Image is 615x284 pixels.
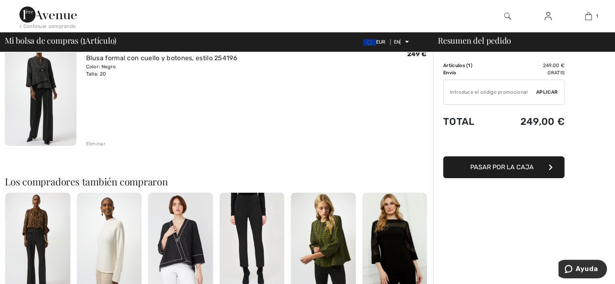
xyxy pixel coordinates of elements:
a: Iniciar sesión [538,11,558,21]
font: 249 € [407,50,427,58]
font: EUR [376,39,386,45]
font: Resumen del pedido [438,35,511,46]
font: Los compradores también compraron [5,175,168,188]
font: 249,00 € [543,63,564,68]
font: < Continuar comprando [19,23,76,29]
img: Blusa formal con cuello y botones, estilo 254196 [5,39,76,146]
iframe: Obre un giny on podeu trobar més informació [558,260,607,280]
font: EN [394,39,400,45]
font: Color: Negro [86,64,116,69]
font: 1 [468,63,470,68]
img: Euro [363,39,376,46]
img: Avenida 1ère [19,6,77,23]
font: ) [471,63,472,68]
font: Envío [443,70,456,76]
img: Mi información [545,11,552,21]
font: Artículos ( [443,63,468,68]
a: 1 [569,11,608,21]
font: Aplicar [536,89,558,95]
font: Eliminar [86,141,106,147]
font: 1 [82,32,85,46]
img: buscar en el sitio web [504,11,511,21]
font: Total [443,116,475,127]
font: 1 [596,13,598,19]
iframe: PayPal [443,135,564,154]
font: Mi bolsa de compras ( [5,35,82,46]
img: Mi bolso [585,11,592,21]
font: Gratis [547,70,564,76]
input: Código promocional [444,80,536,104]
font: Talla: 20 [86,71,106,77]
font: Pasar por la caja [470,163,534,171]
font: 249,00 € [520,116,564,127]
a: Blusa formal con cuello y botones, estilo 254196 [86,54,237,62]
button: Pasar por la caja [443,156,564,178]
font: Artículo) [85,35,116,46]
